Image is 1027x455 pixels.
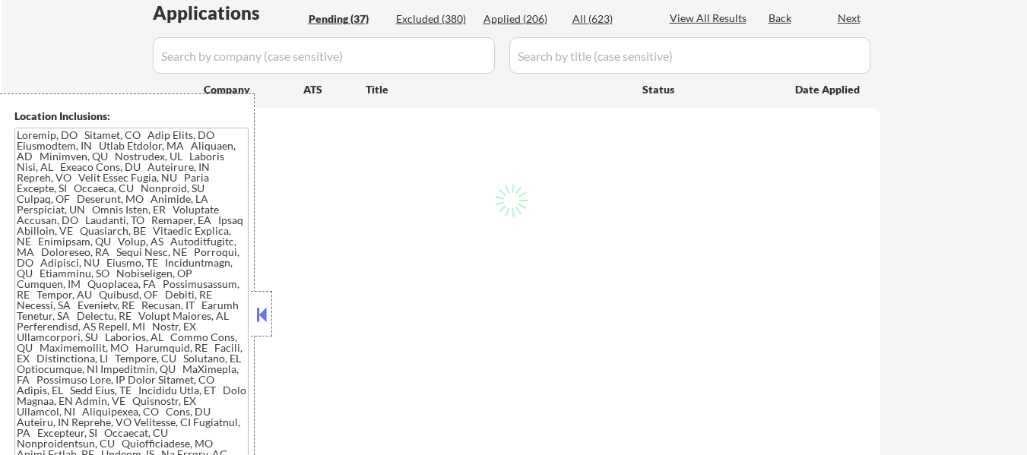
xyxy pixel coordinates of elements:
div: Company [204,82,303,97]
input: Search by title (case sensitive) [509,37,870,74]
div: Location Inclusions: [14,109,249,124]
div: Date Applied [795,82,862,97]
div: Applied (206) [483,11,559,27]
div: Applications [153,4,303,22]
div: Pending (37) [309,11,385,27]
div: Back [769,11,793,26]
div: Status [642,75,773,103]
input: Search by company (case sensitive) [153,37,495,74]
div: View All Results [670,11,751,26]
div: All (623) [572,11,648,27]
div: ATS [303,82,366,97]
div: Next [838,11,862,26]
div: Title [366,82,628,97]
div: Excluded (380) [396,11,472,27]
